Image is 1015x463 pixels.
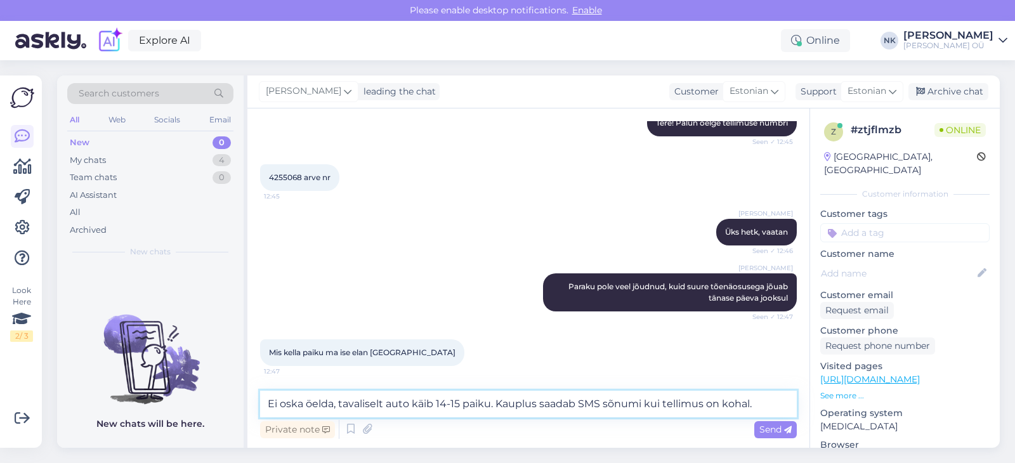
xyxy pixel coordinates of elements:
div: My chats [70,154,106,167]
p: Customer phone [820,324,990,337]
div: 2 / 3 [10,330,33,342]
div: New [70,136,89,149]
span: Üks hetk, vaatan [725,227,788,237]
span: Search customers [79,87,159,100]
p: Customer name [820,247,990,261]
div: Customer information [820,188,990,200]
span: Tere! Palun öelge tellimuse numbri [656,118,788,127]
div: 4 [213,154,231,167]
div: 0 [213,171,231,184]
div: Web [106,112,128,128]
div: NK [881,32,898,49]
a: [PERSON_NAME][PERSON_NAME] OÜ [903,30,1007,51]
div: leading the chat [358,85,436,98]
textarea: Ei oska öelda, tavaliselt auto käib 14-15 paiku. Kauplus saadab SMS sõnumi kui tellimus on kohal [260,391,797,417]
p: See more ... [820,390,990,401]
div: All [70,206,81,219]
span: Send [759,424,792,435]
span: Online [934,123,986,137]
div: Request phone number [820,337,935,355]
span: Estonian [848,84,886,98]
span: [PERSON_NAME] [738,209,793,218]
a: [URL][DOMAIN_NAME] [820,374,920,385]
div: Archive chat [908,83,988,100]
span: New chats [130,246,171,258]
a: Explore AI [128,30,201,51]
div: Socials [152,112,183,128]
div: Look Here [10,285,33,342]
input: Add a tag [820,223,990,242]
span: Paraku pole veel jõudnud, kuid suure tõenäosusega jõuab tänase päeva jooksul [568,282,790,303]
div: Email [207,112,233,128]
div: 0 [213,136,231,149]
span: 4255068 arve nr [269,173,331,182]
p: Operating system [820,407,990,420]
div: Team chats [70,171,117,184]
span: Seen ✓ 12:46 [745,246,793,256]
img: explore-ai [96,27,123,54]
span: Mis kella paiku ma ise elan [GEOGRAPHIC_DATA] [269,348,455,357]
div: Support [796,85,837,98]
span: Seen ✓ 12:47 [745,312,793,322]
span: Seen ✓ 12:45 [745,137,793,147]
p: New chats will be here. [96,417,204,431]
div: [PERSON_NAME] OÜ [903,41,993,51]
div: Customer [669,85,719,98]
span: Enable [568,4,606,16]
p: Visited pages [820,360,990,373]
div: Private note [260,421,335,438]
div: Online [781,29,850,52]
div: Request email [820,302,894,319]
input: Add name [821,266,975,280]
span: [PERSON_NAME] [266,84,341,98]
div: # ztjflmzb [851,122,934,138]
img: Askly Logo [10,86,34,110]
p: [MEDICAL_DATA] [820,420,990,433]
span: Estonian [730,84,768,98]
span: 12:47 [264,367,311,376]
span: [PERSON_NAME] [738,263,793,273]
p: Browser [820,438,990,452]
div: [PERSON_NAME] [903,30,993,41]
div: AI Assistant [70,189,117,202]
p: Customer tags [820,207,990,221]
div: [GEOGRAPHIC_DATA], [GEOGRAPHIC_DATA] [824,150,977,177]
div: Archived [70,224,107,237]
span: 12:45 [264,192,311,201]
div: All [67,112,82,128]
img: No chats [57,292,244,406]
span: z [831,127,836,136]
p: Customer email [820,289,990,302]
